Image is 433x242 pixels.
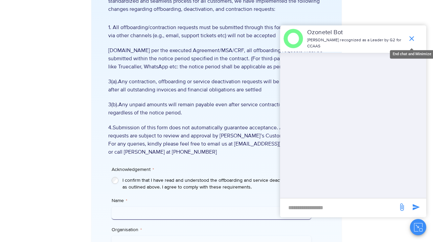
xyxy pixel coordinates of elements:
[108,23,325,40] span: 1. All offboarding/contraction requests must be submitted through this form. Requests made via ot...
[108,78,325,94] span: 3(a).Any contraction, offboarding or service deactivation requests will be processed only after a...
[122,177,311,191] label: I confirm that I have read and understood the offboarding and service deactivation policy as outl...
[112,166,154,173] legend: Acknowledgement
[283,29,303,48] img: header
[307,28,404,37] p: Ozonetel Bot
[307,37,404,49] p: [PERSON_NAME] recognized as a Leader by G2 for CCAAS
[108,46,325,71] span: [DOMAIN_NAME] per the executed Agreement/MSA/CRF, all offboarding requests must be submitted with...
[112,226,311,233] label: Organisation
[108,101,325,117] span: 3(b).Any unpaid amounts will remain payable even after service contraction/deactivation, regardle...
[283,202,394,214] div: new-msg-input
[410,219,426,235] button: Close chat
[405,32,418,45] span: end chat or minimize
[409,200,423,214] span: send message
[395,200,409,214] span: send message
[108,124,325,156] span: 4.Submission of this form does not automatically guarantee acceptance. All offboarding requests a...
[112,197,311,204] label: Name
